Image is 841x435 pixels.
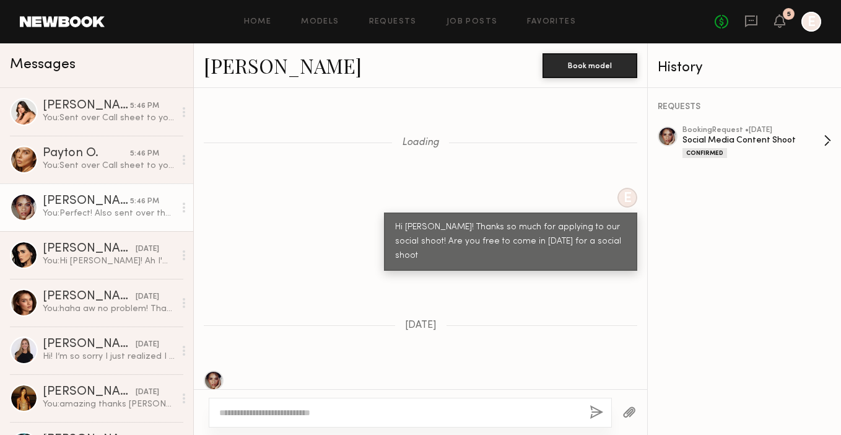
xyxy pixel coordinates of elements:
div: You: Sent over Call sheet to your email :) [43,112,175,124]
div: [DATE] [136,387,159,398]
div: REQUESTS [658,103,831,112]
div: Payton O. [43,147,130,160]
div: You: Hi [PERSON_NAME]! Ah I'm so sorry for the delay. The shoot location was taking a bit longer ... [43,255,175,267]
div: 5:46 PM [130,148,159,160]
div: Social Media Content Shoot [682,134,824,146]
a: Requests [369,18,417,26]
div: [PERSON_NAME] [43,291,136,303]
div: [DATE] [136,339,159,351]
button: Book model [543,53,637,78]
div: 5:46 PM [130,100,159,112]
a: bookingRequest •[DATE]Social Media Content ShootConfirmed [682,126,831,158]
a: Job Posts [447,18,498,26]
a: Models [301,18,339,26]
div: 5:46 PM [130,196,159,208]
a: [PERSON_NAME] [204,52,362,79]
span: Loading [402,138,439,148]
a: E [801,12,821,32]
div: You: Perfect! Also sent over the call sheet for [DATE] to your email [43,208,175,219]
a: Book model [543,59,637,70]
a: Favorites [527,18,576,26]
div: You: haha aw no problem! Thank you ! [43,303,175,315]
div: Hi [PERSON_NAME]! Thanks so much for applying to our social shoot! Are you free to come in [DATE]... [395,221,626,263]
div: [PERSON_NAME] [43,100,130,112]
span: [DATE] [405,320,437,331]
div: booking Request • [DATE] [682,126,824,134]
div: [PERSON_NAME] [43,386,136,398]
div: You: amazing thanks [PERSON_NAME]! Will get that shipped to you [43,398,175,410]
div: History [658,61,831,75]
div: Confirmed [682,148,727,158]
div: [DATE] [136,244,159,255]
div: 5 [787,11,791,18]
a: Home [244,18,272,26]
span: Messages [10,58,76,72]
div: [DATE] [136,291,159,303]
div: [PERSON_NAME] [43,243,136,255]
div: You: Sent over Call sheet to your email :) [43,160,175,172]
div: [PERSON_NAME] [43,338,136,351]
div: [PERSON_NAME] [43,195,130,208]
div: Hi! I’m so sorry I just realized I missed this message. Are you still looking for a creator? Woul... [43,351,175,362]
